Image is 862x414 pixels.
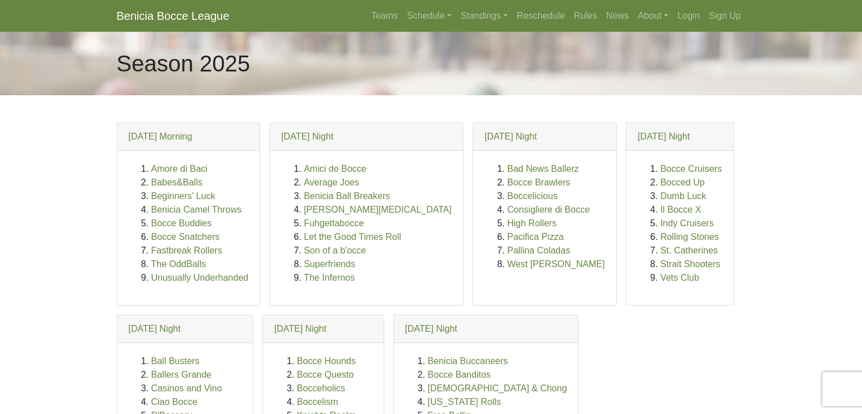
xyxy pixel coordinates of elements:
a: Teams [367,5,402,27]
a: Indy Cruisers [660,218,714,228]
a: Rolling Stones [660,232,719,242]
a: St. Catherines [660,246,717,255]
a: High Rollers [507,218,557,228]
a: Ball Busters [151,356,199,366]
a: [DATE] Night [485,132,537,141]
h1: Season 2025 [117,50,250,77]
a: Pallina Coladas [507,246,570,255]
a: [DATE] Night [274,324,326,333]
a: Benicia Camel Throws [151,205,242,214]
a: Fastbreak Rollers [151,246,222,255]
a: Benicia Bocce League [117,5,230,27]
a: Reschedule [512,5,570,27]
a: Boccelism [297,397,338,407]
a: [DATE] Night [405,324,457,333]
a: [DATE] Night [129,324,181,333]
a: Superfriends [304,259,355,269]
a: [PERSON_NAME][MEDICAL_DATA] [304,205,452,214]
a: Dumb Luck [660,191,706,201]
a: [DATE] Night [638,132,690,141]
a: Bocce Hounds [297,356,356,366]
a: Bocce Cruisers [660,164,721,174]
a: West [PERSON_NAME] [507,259,605,269]
a: Strait Shooters [660,259,720,269]
a: Login [673,5,704,27]
a: Average Joes [304,178,359,187]
a: [DATE] Morning [129,132,193,141]
a: News [602,5,634,27]
a: The Infernos [304,273,355,282]
a: Ballers Grande [151,370,212,379]
a: Benicia Ball Breakers [304,191,390,201]
a: [DEMOGRAPHIC_DATA] & Chong [428,383,567,393]
a: Bocce Banditos [428,370,491,379]
a: Bocce Buddies [151,218,212,228]
a: Benicia Buccaneers [428,356,508,366]
a: Boccelicious [507,191,558,201]
a: Vets Club [660,273,699,282]
a: Schedule [402,5,456,27]
a: Ciao Bocce [151,397,198,407]
a: Amici de Bocce [304,164,366,174]
a: About [634,5,673,27]
a: Let the Good Times Roll [304,232,401,242]
a: [US_STATE] Rolls [428,397,501,407]
a: Amore di Baci [151,164,208,174]
a: Bocce Snatchers [151,232,220,242]
a: Bocced Up [660,178,704,187]
a: The OddBalls [151,259,206,269]
a: Casinos and Vino [151,383,222,393]
a: Il Bocce X [660,205,701,214]
a: Bocceholics [297,383,345,393]
a: Bocce Questo [297,370,354,379]
a: Sign Up [704,5,746,27]
a: Babes&Balls [151,178,203,187]
a: Bad News Ballerz [507,164,579,174]
a: Son of a b'occe [304,246,366,255]
a: Bocce Brawlers [507,178,570,187]
a: Standings [456,5,512,27]
a: Fuhgettabocce [304,218,364,228]
a: Consigliere di Bocce [507,205,590,214]
a: Unusually Underhanded [151,273,249,282]
a: Rules [570,5,602,27]
a: Pacifica Pizza [507,232,564,242]
a: [DATE] Night [281,132,333,141]
a: Beginners' Luck [151,191,215,201]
